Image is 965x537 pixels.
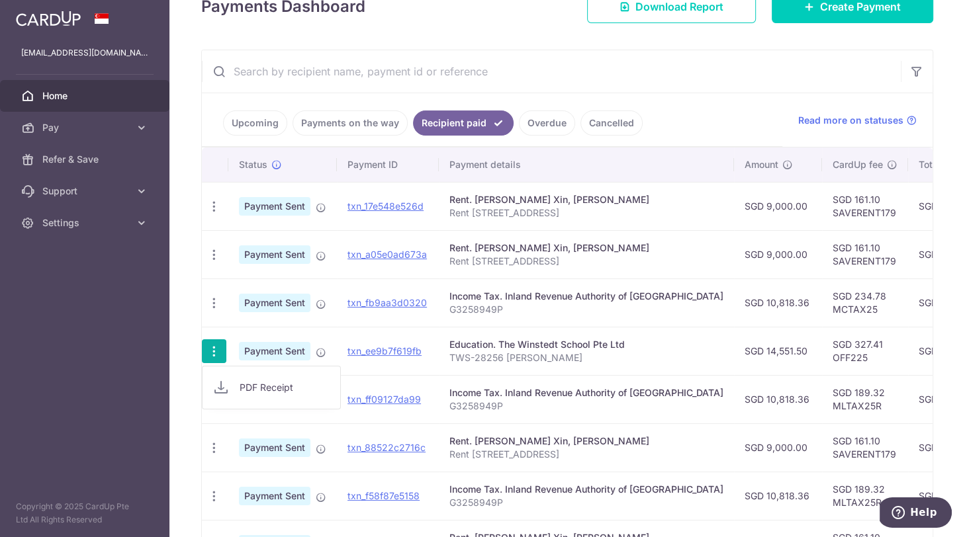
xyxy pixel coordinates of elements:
[449,338,723,351] div: Education. The Winstedt School Pte Ltd
[449,241,723,255] div: Rent. [PERSON_NAME] Xin, [PERSON_NAME]
[449,496,723,509] p: G3258949P
[42,216,130,229] span: Settings
[449,351,723,364] p: TWS-28256 [PERSON_NAME]
[919,158,962,171] span: Total amt.
[347,345,422,356] a: txn_ee9b7f619fb
[347,490,420,501] a: txn_f58f87e5158
[822,278,908,327] td: SGD 234.78 MCTAX25
[449,255,723,268] p: Rent [STREET_ADDRESS]
[42,89,130,103] span: Home
[223,110,287,136] a: Upcoming
[745,158,778,171] span: Amount
[239,342,310,360] span: Payment Sent
[449,399,723,413] p: G3258949P
[449,386,723,399] div: Income Tax. Inland Revenue Authority of [GEOGRAPHIC_DATA]
[347,442,426,453] a: txn_88522c2716c
[734,472,822,520] td: SGD 10,818.36
[734,230,822,278] td: SGD 9,000.00
[822,230,908,278] td: SGD 161.10 SAVERENT179
[833,158,883,171] span: CardUp fee
[519,110,575,136] a: Overdue
[42,185,130,198] span: Support
[449,448,723,461] p: Rent [STREET_ADDRESS]
[293,110,408,136] a: Payments on the way
[439,147,734,182] th: Payment details
[449,206,723,220] p: Rent [STREET_ADDRESS]
[42,121,130,134] span: Pay
[822,327,908,375] td: SGD 327.41 OFF225
[822,472,908,520] td: SGD 189.32 MLTAX25R
[822,423,908,472] td: SGD 161.10 SAVERENT179
[337,147,439,182] th: Payment ID
[239,487,310,505] span: Payment Sent
[239,438,310,457] span: Payment Sent
[16,11,81,26] img: CardUp
[347,249,427,260] a: txn_a05e0ad673a
[21,46,148,60] p: [EMAIL_ADDRESS][DOMAIN_NAME]
[413,110,514,136] a: Recipient paid
[239,294,310,312] span: Payment Sent
[822,182,908,230] td: SGD 161.10 SAVERENT179
[449,434,723,448] div: Rent. [PERSON_NAME] Xin, [PERSON_NAME]
[798,114,917,127] a: Read more on statuses
[798,114,903,127] span: Read more on statuses
[734,375,822,423] td: SGD 10,818.36
[202,50,901,93] input: Search by recipient name, payment id or reference
[734,327,822,375] td: SGD 14,551.50
[449,193,723,206] div: Rent. [PERSON_NAME] Xin, [PERSON_NAME]
[239,158,267,171] span: Status
[580,110,643,136] a: Cancelled
[734,278,822,327] td: SGD 10,818.36
[239,245,310,264] span: Payment Sent
[347,297,427,308] a: txn_fb9aa3d0320
[347,200,424,212] a: txn_17e548e526d
[734,182,822,230] td: SGD 9,000.00
[734,423,822,472] td: SGD 9,000.00
[42,153,130,166] span: Refer & Save
[239,197,310,216] span: Payment Sent
[347,393,421,405] a: txn_ff09127da99
[822,375,908,423] td: SGD 189.32 MLTAX25R
[449,483,723,496] div: Income Tax. Inland Revenue Authority of [GEOGRAPHIC_DATA]
[449,290,723,303] div: Income Tax. Inland Revenue Authority of [GEOGRAPHIC_DATA]
[449,303,723,316] p: G3258949P
[880,497,952,530] iframe: Opens a widget where you can find more information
